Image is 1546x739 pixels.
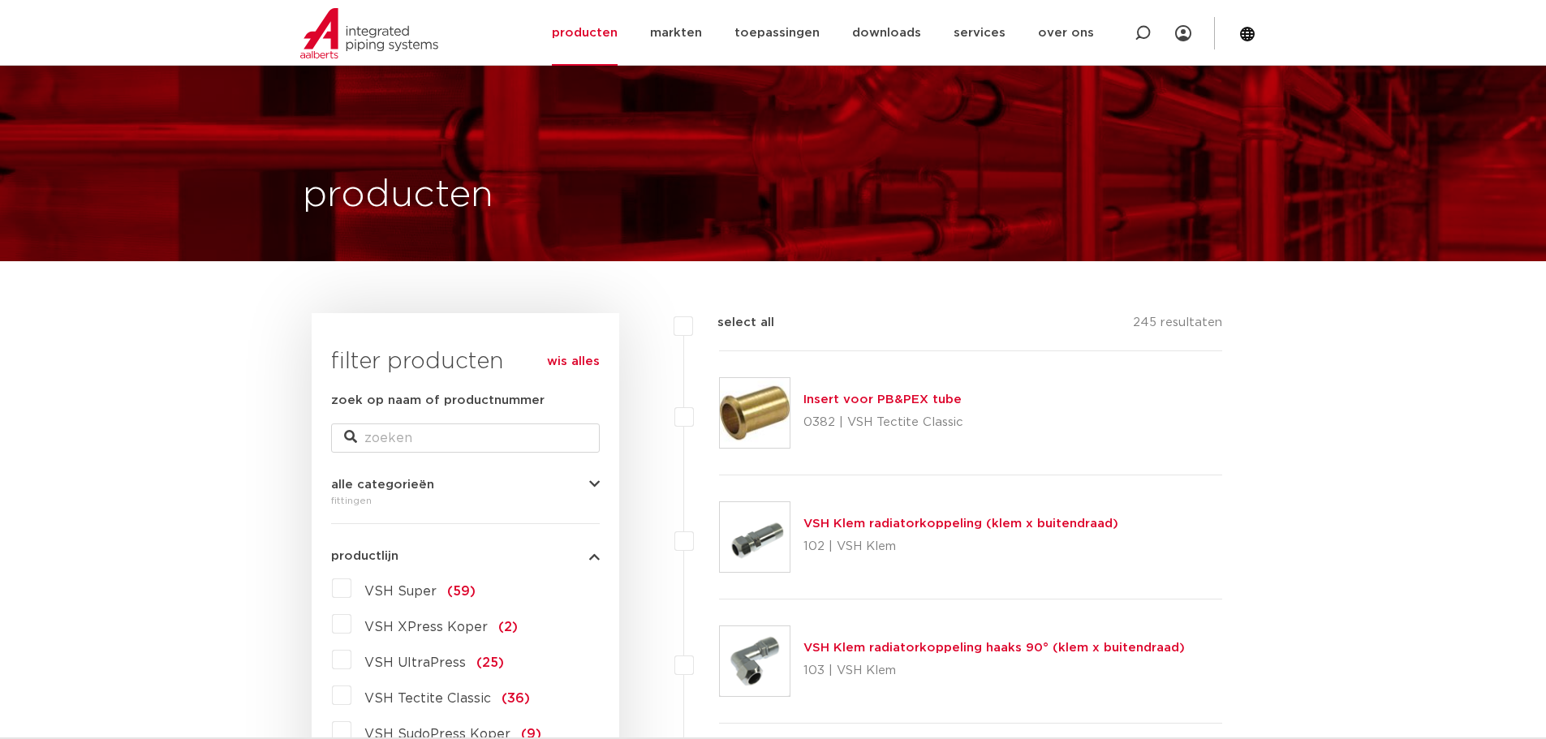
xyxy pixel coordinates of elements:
span: (36) [502,692,530,705]
img: Thumbnail for Insert voor PB&PEX tube [720,378,790,448]
a: VSH Klem radiatorkoppeling haaks 90° (klem x buitendraad) [803,642,1185,654]
p: 0382 | VSH Tectite Classic [803,410,963,436]
p: 103 | VSH Klem [803,658,1185,684]
span: VSH XPress Koper [364,621,488,634]
span: productlijn [331,550,398,562]
a: wis alles [547,352,600,372]
p: 245 resultaten [1133,313,1222,338]
img: Thumbnail for VSH Klem radiatorkoppeling (klem x buitendraad) [720,502,790,572]
h1: producten [303,170,493,221]
img: Thumbnail for VSH Klem radiatorkoppeling haaks 90° (klem x buitendraad) [720,626,790,696]
span: (59) [447,585,476,598]
button: productlijn [331,550,600,562]
h3: filter producten [331,346,600,378]
span: (25) [476,656,504,669]
span: VSH Tectite Classic [364,692,491,705]
span: alle categorieën [331,479,434,491]
p: 102 | VSH Klem [803,534,1118,560]
span: VSH UltraPress [364,656,466,669]
span: VSH Super [364,585,437,598]
a: VSH Klem radiatorkoppeling (klem x buitendraad) [803,518,1118,530]
div: fittingen [331,491,600,510]
button: alle categorieën [331,479,600,491]
label: zoek op naam of productnummer [331,391,545,410]
a: Insert voor PB&PEX tube [803,393,962,406]
input: zoeken [331,423,600,453]
label: select all [693,313,774,333]
span: (2) [498,621,518,634]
